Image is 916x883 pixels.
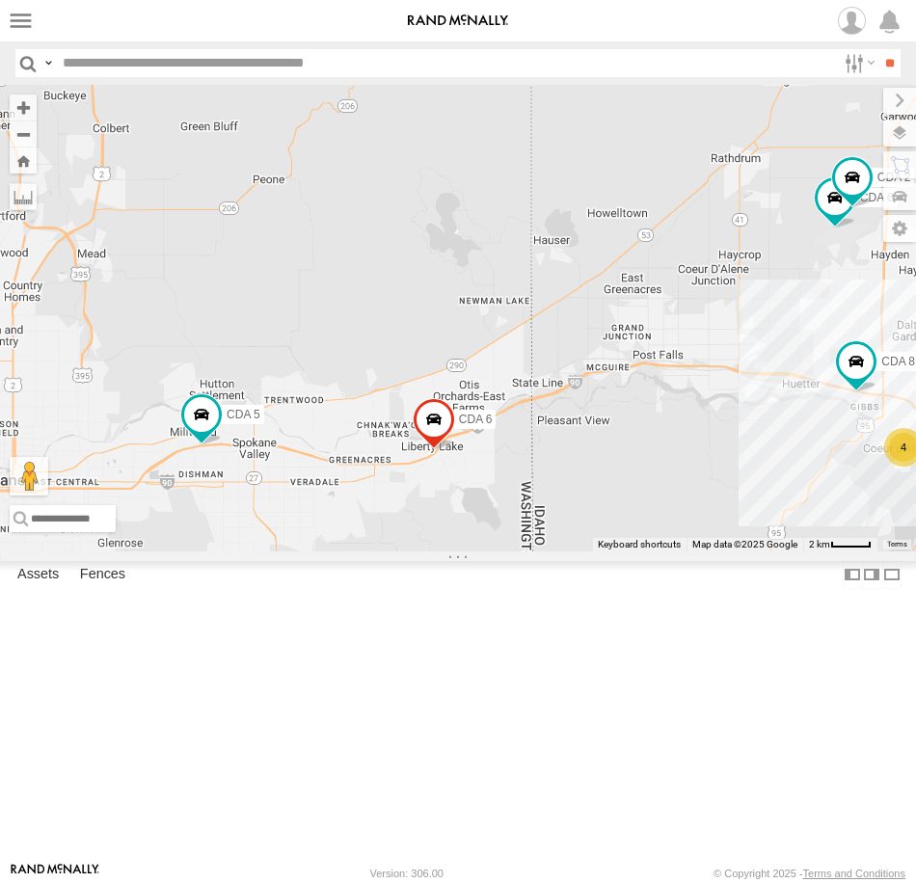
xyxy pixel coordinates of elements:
a: Terms and Conditions [803,868,905,879]
span: CDA 8 [881,355,915,368]
label: Fences [70,562,135,589]
button: Zoom in [10,94,37,120]
div: © Copyright 2025 - [714,868,905,879]
button: Zoom Home [10,147,37,174]
button: Drag Pegman onto the map to open Street View [10,457,48,495]
label: Dock Summary Table to the Left [843,561,862,589]
a: Visit our Website [11,864,99,883]
label: Search Filter Options [837,49,878,77]
button: Map Scale: 2 km per 39 pixels [803,538,877,551]
label: Measure [10,183,37,210]
span: CDA 5 [227,408,260,421]
label: Assets [8,562,68,589]
span: CDA 2 [877,171,911,184]
a: Terms (opens in new tab) [887,540,907,548]
label: Map Settings [883,215,916,242]
label: Search Query [40,49,56,77]
label: Hide Summary Table [882,561,902,589]
label: Dock Summary Table to the Right [862,561,881,589]
span: CDA 6 [459,412,493,425]
span: CDA 6 [860,190,894,203]
img: rand-logo.svg [408,14,508,28]
span: Map data ©2025 Google [692,539,797,549]
div: Version: 306.00 [370,868,444,879]
button: Keyboard shortcuts [598,538,681,551]
span: 2 km [809,539,830,549]
button: Zoom out [10,120,37,147]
